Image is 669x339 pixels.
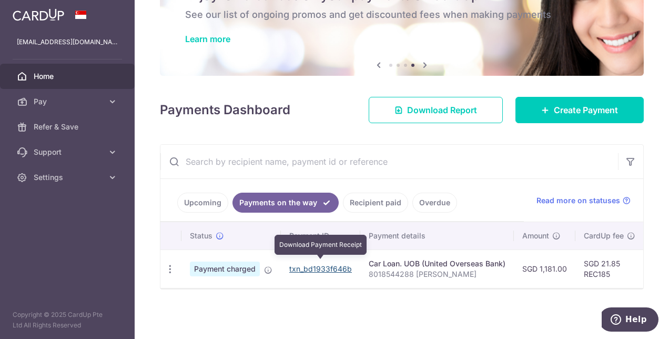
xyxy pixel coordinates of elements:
[281,222,360,250] th: Payment ID
[160,145,618,178] input: Search by recipient name, payment id or reference
[575,250,644,288] td: SGD 21.85 REC185
[232,193,339,213] a: Payments on the way
[289,264,352,273] a: txn_bd1933f646b
[369,97,503,123] a: Download Report
[17,37,118,47] p: [EMAIL_ADDRESS][DOMAIN_NAME]
[407,104,477,116] span: Download Report
[34,71,103,82] span: Home
[536,195,620,206] span: Read more on statuses
[360,222,514,250] th: Payment details
[185,34,230,44] a: Learn more
[34,172,103,183] span: Settings
[275,235,367,255] div: Download Payment Receipt
[34,96,103,107] span: Pay
[34,122,103,132] span: Refer & Save
[514,250,575,288] td: SGD 1,181.00
[34,147,103,157] span: Support
[177,193,228,213] a: Upcoming
[515,97,644,123] a: Create Payment
[185,8,619,21] h6: See our list of ongoing promos and get discounted fees when making payments
[584,231,624,241] span: CardUp fee
[13,8,64,21] img: CardUp
[369,269,505,280] p: 8018544288 [PERSON_NAME]
[190,262,260,276] span: Payment charged
[536,195,631,206] a: Read more on statuses
[369,258,505,269] div: Car Loan. UOB (United Overseas Bank)
[554,104,618,116] span: Create Payment
[412,193,457,213] a: Overdue
[343,193,408,213] a: Recipient paid
[522,231,549,241] span: Amount
[190,231,212,241] span: Status
[160,101,290,119] h4: Payments Dashboard
[602,307,658,334] iframe: Opens a widget where you can find more information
